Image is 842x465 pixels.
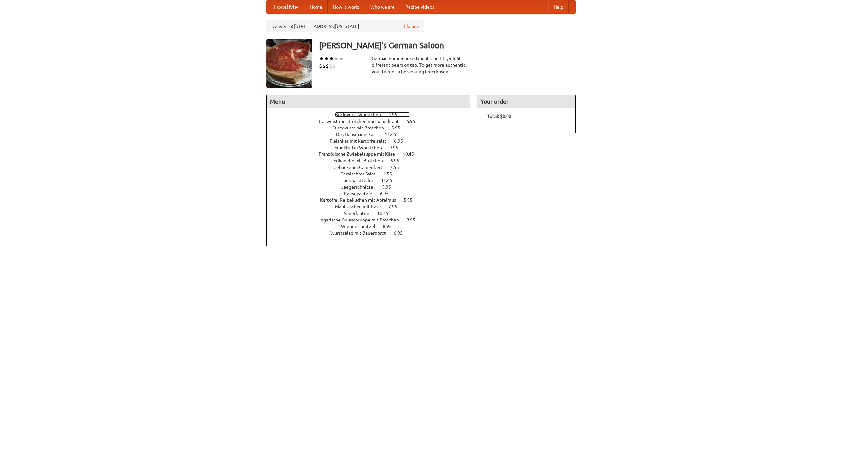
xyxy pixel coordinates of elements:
[340,171,404,176] a: Gemischter Salat 4.55
[319,151,426,157] a: Französische Zwiebelsuppe mit Käse 10.45
[328,0,365,13] a: How it works
[400,0,439,13] a: Recipe videos
[319,62,322,70] li: $
[305,0,328,13] a: Home
[335,112,387,117] span: Bockwurst Würstchen
[389,145,405,150] span: 9.95
[477,95,575,108] h4: Your order
[334,145,388,150] span: Frankfurter Würstchen
[388,204,404,209] span: 7.95
[330,138,393,144] span: Fleishkas mit Kartoffelsalat
[324,55,329,62] li: ★
[319,151,402,157] span: Französische Zwiebelsuppe mit Käse
[336,132,384,137] span: Das Hausmannskost
[336,132,409,137] a: Das Hausmannskost 11.45
[332,125,412,130] a: Currywurst mit Brötchen 5.95
[340,178,380,183] span: Haus Salatteller
[381,178,399,183] span: 11.45
[267,95,470,108] h4: Menu
[317,119,406,124] span: Bratwurst mit Brötchen und Sauerkraut
[380,191,395,196] span: 6.95
[407,217,422,222] span: 3.95
[266,20,424,32] div: Deliver to: [STREET_ADDRESS][US_STATE]
[407,119,422,124] span: 5.95
[267,0,305,13] a: FoodMe
[340,171,382,176] span: Gemischter Salat
[334,165,389,170] span: Gebackener Camenbert
[334,158,389,163] span: Frikadelle mit Brötchen
[487,114,511,119] b: Total: $0.00
[335,204,387,209] span: Maultaschen mit Käse
[317,119,428,124] a: Bratwurst mit Brötchen und Sauerkraut 5.95
[394,230,409,236] span: 6.95
[332,125,390,130] span: Currywurst mit Brötchen
[320,198,403,203] span: Kartoffel Reibekuchen mit Apfelmus
[340,178,405,183] a: Haus Salatteller 11.45
[344,211,401,216] a: Sauerbraten 10.45
[404,23,419,30] a: Change
[382,184,398,190] span: 9.95
[334,165,411,170] a: Gebackener Camenbert 7.55
[335,112,409,117] a: Bockwurst Würstchen 4.95
[344,211,376,216] span: Sauerbraten
[319,55,324,62] li: ★
[344,191,401,196] a: Kaesepaetzle 6.95
[344,191,379,196] span: Kaesepaetzle
[322,62,326,70] li: $
[332,62,335,70] li: $
[330,230,393,236] span: Wurstsalad mit Bauernbrot
[317,217,406,222] span: Ungarische Gulaschsuppe mit Brötchen
[334,55,339,62] li: ★
[341,184,403,190] a: Jaegerschnitzel 9.95
[329,55,334,62] li: ★
[266,39,312,88] img: angular.jpg
[394,138,409,144] span: 6.95
[383,171,399,176] span: 4.55
[385,132,403,137] span: 11.45
[334,145,410,150] a: Frankfurter Würstchen 9.95
[383,224,398,229] span: 8.95
[329,62,332,70] li: $
[317,217,428,222] a: Ungarische Gulaschsuppe mit Brötchen 3.95
[335,204,409,209] a: Maultaschen mit Käse 7.95
[319,39,576,52] h3: [PERSON_NAME]'s German Saloon
[388,112,404,117] span: 4.95
[341,184,381,190] span: Jaegerschnitzel
[320,198,425,203] a: Kartoffel Reibekuchen mit Apfelmus 5.95
[391,125,407,130] span: 5.95
[341,224,382,229] span: Wienerschnitzel
[548,0,569,13] a: Help
[330,230,415,236] a: Wurstsalad mit Bauernbrot 6.95
[372,55,470,75] div: German home-cooked meals and fifty-eight different beers on tap. To get more authentic, you'd nee...
[326,62,329,70] li: $
[330,138,415,144] a: Fleishkas mit Kartoffelsalat 6.95
[334,158,411,163] a: Frikadelle mit Brötchen 6.95
[339,55,344,62] li: ★
[365,0,400,13] a: Who we are
[403,151,421,157] span: 10.45
[390,165,406,170] span: 7.55
[341,224,404,229] a: Wienerschnitzel 8.95
[404,198,419,203] span: 5.95
[377,211,395,216] span: 10.45
[390,158,406,163] span: 6.95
